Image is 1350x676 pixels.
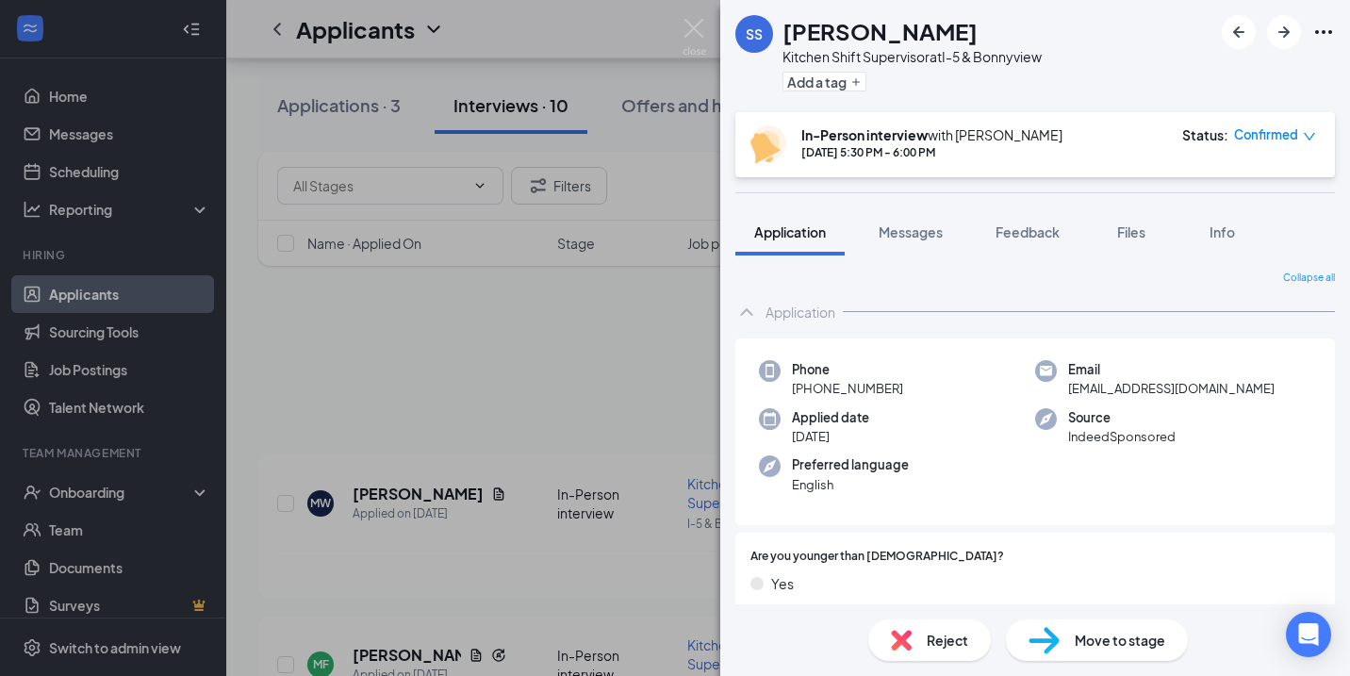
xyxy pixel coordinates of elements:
[1210,223,1235,240] span: Info
[850,76,862,88] svg: Plus
[1234,125,1298,144] span: Confirmed
[782,47,1042,66] div: Kitchen Shift Supervisor at I-5 & Bonnyview
[1068,427,1176,446] span: IndeedSponsored
[1068,408,1176,427] span: Source
[782,15,978,47] h1: [PERSON_NAME]
[801,125,1062,144] div: with [PERSON_NAME]
[1068,379,1275,398] span: [EMAIL_ADDRESS][DOMAIN_NAME]
[1286,612,1331,657] div: Open Intercom Messenger
[746,25,763,43] div: SS
[771,602,789,622] span: No
[801,126,928,143] b: In-Person interview
[1117,223,1145,240] span: Files
[927,630,968,651] span: Reject
[1312,21,1335,43] svg: Ellipses
[735,301,758,323] svg: ChevronUp
[792,455,909,474] span: Preferred language
[771,573,794,594] span: Yes
[792,427,869,446] span: [DATE]
[792,408,869,427] span: Applied date
[792,360,903,379] span: Phone
[1068,360,1275,379] span: Email
[1227,21,1250,43] svg: ArrowLeftNew
[1075,630,1165,651] span: Move to stage
[1267,15,1301,49] button: ArrowRight
[1222,15,1256,49] button: ArrowLeftNew
[1273,21,1295,43] svg: ArrowRight
[801,144,1062,160] div: [DATE] 5:30 PM - 6:00 PM
[1283,271,1335,286] span: Collapse all
[792,475,909,494] span: English
[754,223,826,240] span: Application
[996,223,1060,240] span: Feedback
[750,548,1004,566] span: Are you younger than [DEMOGRAPHIC_DATA]?
[1303,130,1316,143] span: down
[792,379,903,398] span: [PHONE_NUMBER]
[782,72,866,91] button: PlusAdd a tag
[766,303,835,322] div: Application
[1182,125,1228,144] div: Status :
[879,223,943,240] span: Messages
